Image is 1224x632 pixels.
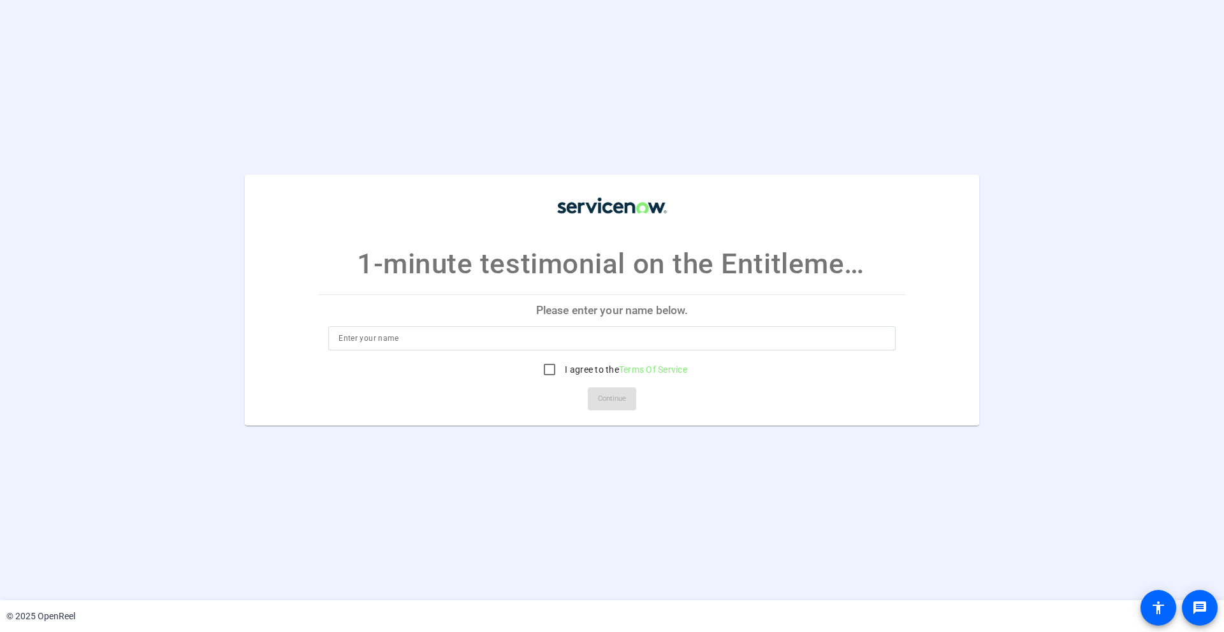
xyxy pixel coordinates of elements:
p: Please enter your name below. [318,296,906,326]
label: I agree to the [562,363,687,376]
input: Enter your name [339,331,885,346]
p: 1-minute testimonial on the Entitlement Dashboard [357,243,867,285]
img: company-logo [548,187,676,224]
mat-icon: accessibility [1151,600,1166,615]
mat-icon: message [1192,600,1207,615]
a: Terms Of Service [619,364,687,375]
div: © 2025 OpenReel [6,610,75,623]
